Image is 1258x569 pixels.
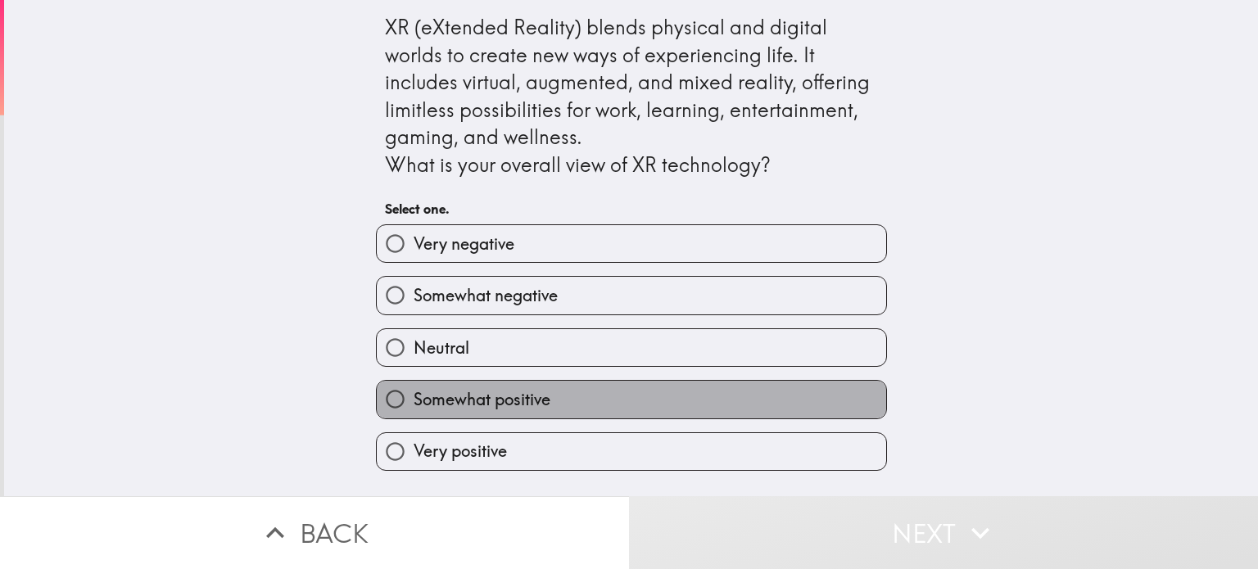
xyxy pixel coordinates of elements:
button: Somewhat negative [377,277,886,314]
span: Somewhat positive [414,388,550,411]
h6: Select one. [385,200,878,218]
button: Very positive [377,433,886,470]
button: Somewhat positive [377,381,886,418]
div: XR (eXtended Reality) blends physical and digital worlds to create new ways of experiencing life.... [385,14,878,179]
span: Somewhat negative [414,284,558,307]
button: Next [629,496,1258,569]
span: Neutral [414,336,469,359]
button: Neutral [377,329,886,366]
button: Very negative [377,225,886,262]
span: Very negative [414,233,514,255]
span: Very positive [414,440,507,463]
